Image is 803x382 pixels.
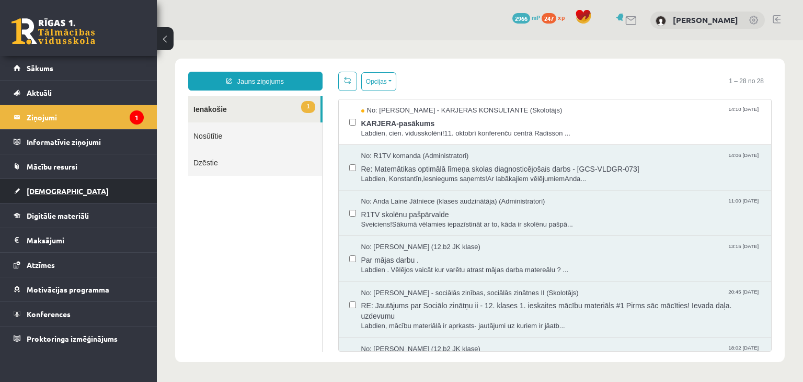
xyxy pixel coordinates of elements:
[12,18,95,44] a: Rīgas 1. Tālmācības vidusskola
[204,248,604,291] a: No: [PERSON_NAME] - sociālās zinības, sociālās zinātnes II (Skolotājs) 20:45 [DATE] RE: Jautājums...
[204,156,388,166] span: No: Anda Laine Jātniece (klases audzinātāja) (Administratori)
[27,211,89,220] span: Digitālie materiāli
[14,277,144,301] a: Motivācijas programma
[204,202,604,234] a: No: [PERSON_NAME] (12.b2 JK klase) 13:15 [DATE] Par mājas darbu . Labdien . Vēlējos vaicāt kur va...
[27,309,71,319] span: Konferences
[569,65,604,73] span: 14:10 [DATE]
[27,334,118,343] span: Proktoringa izmēģinājums
[14,56,144,80] a: Sākums
[31,55,164,82] a: 1Ienākošie
[27,105,144,129] legend: Ziņojumi
[31,31,166,50] a: Jauns ziņojums
[14,228,144,252] a: Maksājumi
[14,204,144,228] a: Digitālie materiāli
[542,13,556,24] span: 247
[14,253,144,277] a: Atzīmes
[512,13,530,24] span: 2966
[204,134,604,144] span: Labdien, Konstantīn,iesniegums saņemts!Ar labākajiem vēlējumiemAnda...
[204,156,604,189] a: No: Anda Laine Jātniece (klases audzinātāja) (Administratori) 11:00 [DATE] R1TV skolēnu pašpārval...
[27,88,52,97] span: Aktuāli
[204,75,604,88] span: KARJERA-pasākums
[204,225,604,235] span: Labdien . Vēlējos vaicāt kur varētu atrast mājas darba matereālu ? ...
[564,31,615,50] span: 1 – 28 no 28
[558,13,565,21] span: xp
[532,13,540,21] span: mP
[31,109,165,136] a: Dzēstie
[14,130,144,154] a: Informatīvie ziņojumi
[512,13,540,21] a: 2966 mP
[569,156,604,164] span: 11:00 [DATE]
[27,130,144,154] legend: Informatīvie ziņojumi
[14,327,144,351] a: Proktoringa izmēģinājums
[204,281,604,291] span: Labdien, mācību materiālā ir aprkasts- jautājumi uz kuriem ir jāatb...
[204,304,324,314] span: No: [PERSON_NAME] (12.b2 JK klase)
[130,110,144,125] i: 1
[204,121,604,134] span: Re: Matemātikas optimālā līmeņa skolas diagnosticējošais darbs - [GCS-VLDGR-073]
[204,88,604,98] span: Labdien, cien. vidusskolēni!11. oktobrī konferenču centrā Radisson ...
[204,212,604,225] span: Par mājas darbu .
[27,228,144,252] legend: Maksājumi
[673,15,738,25] a: [PERSON_NAME]
[14,154,144,178] a: Mācību resursi
[542,13,570,21] a: 247 xp
[204,166,604,179] span: R1TV skolēnu pašpārvalde
[204,304,604,336] a: No: [PERSON_NAME] (12.b2 JK klase) 18:02 [DATE]
[204,65,406,75] span: No: [PERSON_NAME] - KARJERAS KONSULTANTE (Skolotājs)
[14,302,144,326] a: Konferences
[204,257,604,281] span: RE: Jautājums par Sociālo zinātņu ii - 12. klases 1. ieskaites mācību materiāls #1 Pirms sāc mācī...
[204,202,324,212] span: No: [PERSON_NAME] (12.b2 JK klase)
[144,61,158,73] span: 1
[27,63,53,73] span: Sākums
[14,179,144,203] a: [DEMOGRAPHIC_DATA]
[204,32,239,51] button: Opcijas
[569,248,604,256] span: 20:45 [DATE]
[14,81,144,105] a: Aktuāli
[569,202,604,210] span: 13:15 [DATE]
[27,285,109,294] span: Motivācijas programma
[656,16,666,26] img: Konstantīns Koškins
[14,105,144,129] a: Ziņojumi1
[204,65,604,98] a: No: [PERSON_NAME] - KARJERAS KONSULTANTE (Skolotājs) 14:10 [DATE] KARJERA-pasākums Labdien, cien....
[31,82,165,109] a: Nosūtītie
[204,111,604,143] a: No: R1TV komanda (Administratori) 14:06 [DATE] Re: Matemātikas optimālā līmeņa skolas diagnosticē...
[204,179,604,189] span: Sveiciens!Sākumā vēlamies iepazīstināt ar to, kāda ir skolēnu pašpā...
[27,260,55,269] span: Atzīmes
[204,248,422,258] span: No: [PERSON_NAME] - sociālās zinības, sociālās zinātnes II (Skolotājs)
[27,162,77,171] span: Mācību resursi
[569,304,604,312] span: 18:02 [DATE]
[569,111,604,119] span: 14:06 [DATE]
[204,111,312,121] span: No: R1TV komanda (Administratori)
[27,186,109,196] span: [DEMOGRAPHIC_DATA]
